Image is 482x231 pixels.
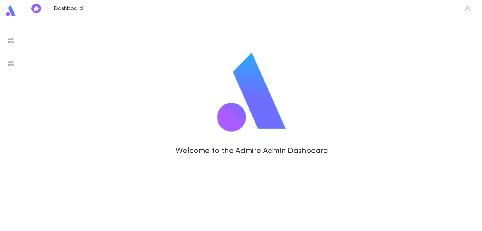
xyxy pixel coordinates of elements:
img: users_grey.add6a7b1bacd1fe57131ad36919bb8de.svg [7,60,14,67]
img: home_white.a664292cf8c1dea59945f0da9f25487c.svg [33,6,40,11]
p: Dashboard [54,5,83,12]
img: logo [5,5,17,17]
img: logo [208,51,295,135]
h5: Welcome to the Admire Admin Dashboard [55,147,448,156]
img: users_grey.add6a7b1bacd1fe57131ad36919bb8de.svg [7,37,14,44]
